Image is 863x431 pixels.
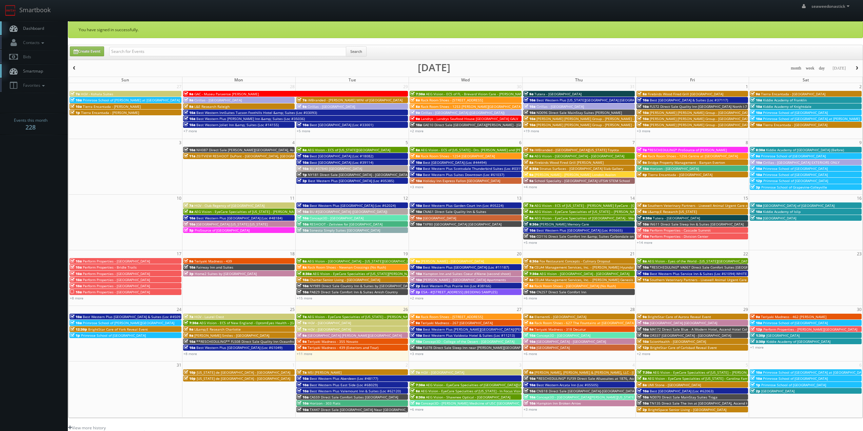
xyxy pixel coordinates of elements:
span: NY989 Direct Sale Country Inn & Suites by [GEOGRAPHIC_DATA], [GEOGRAPHIC_DATA] [310,283,448,288]
a: +3 more [637,129,650,133]
span: ProSource of [GEOGRAPHIC_DATA] [195,228,250,233]
span: 10a [297,283,309,288]
span: [PERSON_NAME] [PERSON_NAME] Group - [GEOGRAPHIC_DATA] - [STREET_ADDRESS] [650,110,785,115]
span: Perform Properties - [GEOGRAPHIC_DATA] [83,259,150,263]
span: 8a [297,148,307,152]
span: 10a [637,122,649,127]
span: Best Western Plus Scottsdale Thunderbird Suites (Loc #03156) [423,166,525,171]
span: 10a [410,166,422,171]
span: 10a [184,148,195,152]
span: 9a [184,104,193,109]
span: 8a [297,265,307,270]
span: 10a [750,116,762,121]
span: Favorites [20,82,46,88]
span: Firebirds Wood Fired Grill [GEOGRAPHIC_DATA] [648,92,723,96]
span: NY181 Direct Sale [GEOGRAPHIC_DATA] - [GEOGRAPHIC_DATA] [308,172,408,177]
span: 10a [637,116,649,121]
span: 8a [524,277,533,282]
span: 7a [524,265,533,270]
span: 8a [524,154,533,158]
span: Rack Room Shoes - [STREET_ADDRESS] [421,98,483,102]
span: 7:30a [524,271,538,276]
span: 10a [70,259,82,263]
span: 10a [410,216,422,220]
span: 7a [70,92,80,96]
span: [GEOGRAPHIC_DATA] [US_STATE] [US_STATE] [196,222,268,227]
span: Cirillas - [GEOGRAPHIC_DATA] EXTERIORS ONLY [763,160,840,165]
span: 3p [750,185,760,190]
span: [PERSON_NAME] - [GEOGRAPHIC_DATA] Apartments [423,277,506,282]
span: 10a [410,172,422,177]
span: 9a [750,154,760,158]
span: Best Western Plus Suites Downtown (Loc #61037) [423,172,504,177]
span: ESA - #[STREET_ADDRESS] (BEDDING SAMPLES) [421,290,497,294]
span: Best Western Plus [US_STATE][GEOGRAPHIC_DATA] [GEOGRAPHIC_DATA] (Loc #37096) [536,98,675,102]
span: Best Western Plus [GEOGRAPHIC_DATA] (Loc #05665) [536,228,623,233]
span: Tutera - [GEOGRAPHIC_DATA] [653,216,700,220]
span: 10a [410,209,422,214]
span: AEG Vision - ECS of [US_STATE] - Drs. [PERSON_NAME] and [PERSON_NAME] [421,148,543,152]
span: 11a [637,277,649,282]
span: Bids [20,54,31,60]
span: 10a [524,116,535,121]
span: 9a [750,314,760,319]
span: CNA61 Direct Sale Quality Inn & Suites [423,209,486,214]
span: 10a [297,209,309,214]
a: +2 more [410,296,424,300]
span: Primrose School of [GEOGRAPHIC_DATA] [763,166,828,171]
span: 7a [524,203,533,208]
span: 10a [410,271,422,276]
span: Best Western Plus Garden Court Inn (Loc #05224) [423,203,504,208]
span: AEG Vision - EyeCare Specialties of [US_STATE] – [PERSON_NAME] Family EyeCare [534,209,666,214]
span: Primrose School of [PERSON_NAME][GEOGRAPHIC_DATA] [83,320,174,325]
span: Best Western Joliet Inn &amp; Suites (Loc #14155) [196,122,279,127]
span: Sonesta Simply Suites [GEOGRAPHIC_DATA] [310,228,380,233]
span: 10a [184,216,195,220]
span: 10a [637,234,649,239]
span: Best Western Plus [GEOGRAPHIC_DATA] (Loc #62024) [310,203,396,208]
span: *RESCHEDULING* VA067 Direct Sale Comfort Suites [GEOGRAPHIC_DATA] [650,265,769,270]
span: CN257 Direct Sale Comfort Inn [536,290,586,294]
span: Kiddie Academy of Knightdale [763,104,811,109]
a: +19 more [524,129,539,133]
span: Bridge Property Management - Banyan Everton [648,160,725,165]
span: Kiddie Academy of Islip [763,209,801,214]
span: 10a [637,222,649,227]
span: Smartmap [20,68,43,74]
span: ZEITVIEW RESHOOT DuPont - [GEOGRAPHIC_DATA], [GEOGRAPHIC_DATA] [196,154,313,158]
span: Perform Properties - Bridle Trails [83,265,137,270]
span: Hampton Inn and Suites Coeur d'Alene (second shoot) [423,271,511,276]
span: 7a [297,314,307,319]
span: Rack Room Shoes - [GEOGRAPHIC_DATA] (No Rush) [534,283,616,288]
span: Best Western InnSuites Tucson Foothills Hotel &amp; Suites (Loc #03093) [196,110,317,115]
span: 10a [750,104,762,109]
span: Tierra Encantada - [GEOGRAPHIC_DATA] [761,92,825,96]
span: Perform Properties - [GEOGRAPHIC_DATA] [83,283,150,288]
span: BU #[GEOGRAPHIC_DATA] ([GEOGRAPHIC_DATA]) [310,209,387,214]
span: 8a [410,98,420,102]
input: Search for Events [109,47,346,56]
span: [PERSON_NAME] [PERSON_NAME] Group - [GEOGRAPHIC_DATA] - [STREET_ADDRESS] [650,116,785,121]
span: AEG Vision - [GEOGRAPHIC_DATA] - [GEOGRAPHIC_DATA] [534,154,624,158]
span: 10a [70,265,82,270]
span: Primrose School of [PERSON_NAME] at [GEOGRAPHIC_DATA] [83,98,180,102]
span: 10a [70,320,82,325]
span: 10a [70,98,82,102]
span: Best Western Plus Prairie Inn (Loc #38166) [421,283,491,288]
span: Perform Properties - [GEOGRAPHIC_DATA] [83,290,150,294]
span: 8a [410,314,420,319]
span: Holiday Inn Express Fallon [GEOGRAPHIC_DATA] [423,178,500,183]
span: 9a [410,116,420,121]
span: 10a [184,110,195,115]
span: AEG Vision - ECS of [US_STATE] - [PERSON_NAME] EyeCare - [GEOGRAPHIC_DATA] ([GEOGRAPHIC_DATA]) [534,203,701,208]
span: Charter Senior Living - [GEOGRAPHIC_DATA] [310,277,380,282]
span: Best Western Plus Service Inn & Suites (Loc #61094) WHITE GLOVE [650,271,759,276]
span: Landrys - Landrys Seafood House [GEOGRAPHIC_DATA] GALV [421,116,518,121]
span: 10a [410,178,422,183]
span: 8:30a [750,148,765,152]
span: Tutera - [GEOGRAPHIC_DATA] [534,92,582,96]
span: iMBranded - [PERSON_NAME] MINI of [GEOGRAPHIC_DATA] [308,98,403,102]
span: 12p [750,178,762,183]
span: Best [GEOGRAPHIC_DATA] (Loc #44494) [423,160,487,165]
span: 10a [410,277,422,282]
